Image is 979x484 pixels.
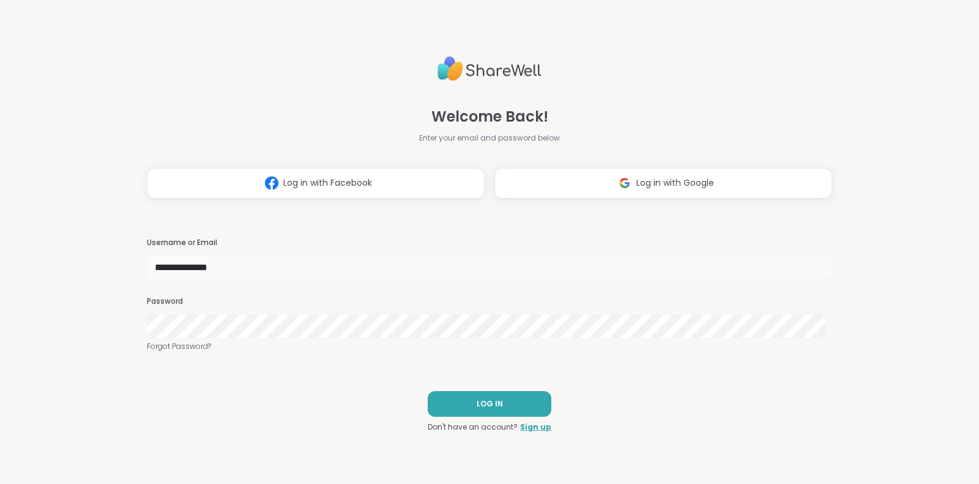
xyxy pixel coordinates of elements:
[428,391,551,417] button: LOG IN
[636,177,714,189] span: Log in with Google
[437,51,542,86] img: ShareWell Logo
[283,177,372,189] span: Log in with Facebook
[147,238,832,248] h3: Username or Email
[147,296,832,307] h3: Password
[477,398,503,409] span: LOG IN
[147,168,485,199] button: Log in with Facebook
[520,422,551,433] a: Sign up
[428,422,518,433] span: Don't have an account?
[613,172,636,194] img: ShareWell Logomark
[147,341,832,352] a: Forgot Password?
[494,168,832,199] button: Log in with Google
[431,106,548,128] span: Welcome Back!
[419,133,560,144] span: Enter your email and password below
[260,172,283,194] img: ShareWell Logomark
